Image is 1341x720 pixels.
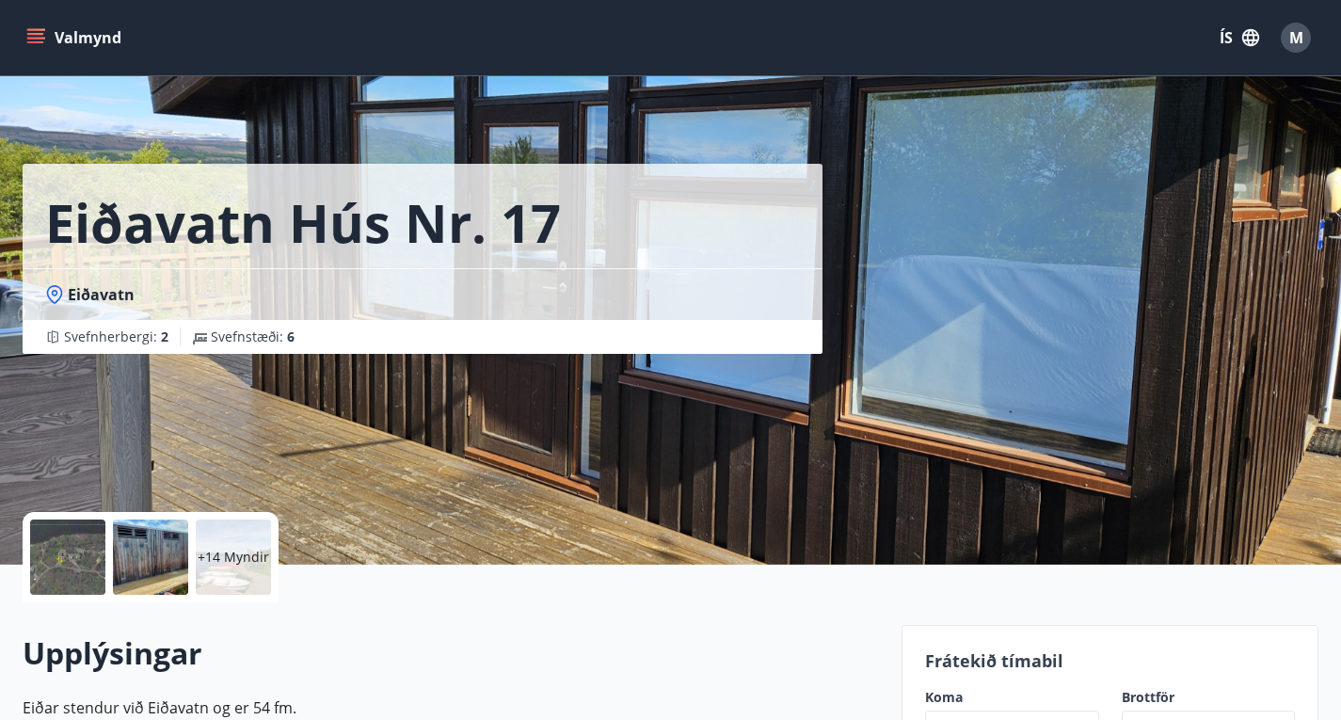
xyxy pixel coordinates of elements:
[1122,688,1296,707] label: Brottför
[925,648,1295,673] p: Frátekið tímabil
[161,328,168,345] span: 2
[1209,21,1269,55] button: ÍS
[198,548,269,567] p: +14 Myndir
[23,696,879,719] p: Eiðar stendur við Eiðavatn og er 54 fm.
[1289,27,1303,48] span: M
[64,328,168,346] span: Svefnherbergi :
[925,688,1099,707] label: Koma
[68,284,135,305] span: Eiðavatn
[45,186,561,258] h1: Eiðavatn hús nr. 17
[287,328,295,345] span: 6
[23,632,879,674] h2: Upplýsingar
[211,328,295,346] span: Svefnstæði :
[1273,15,1318,60] button: M
[23,21,129,55] button: menu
